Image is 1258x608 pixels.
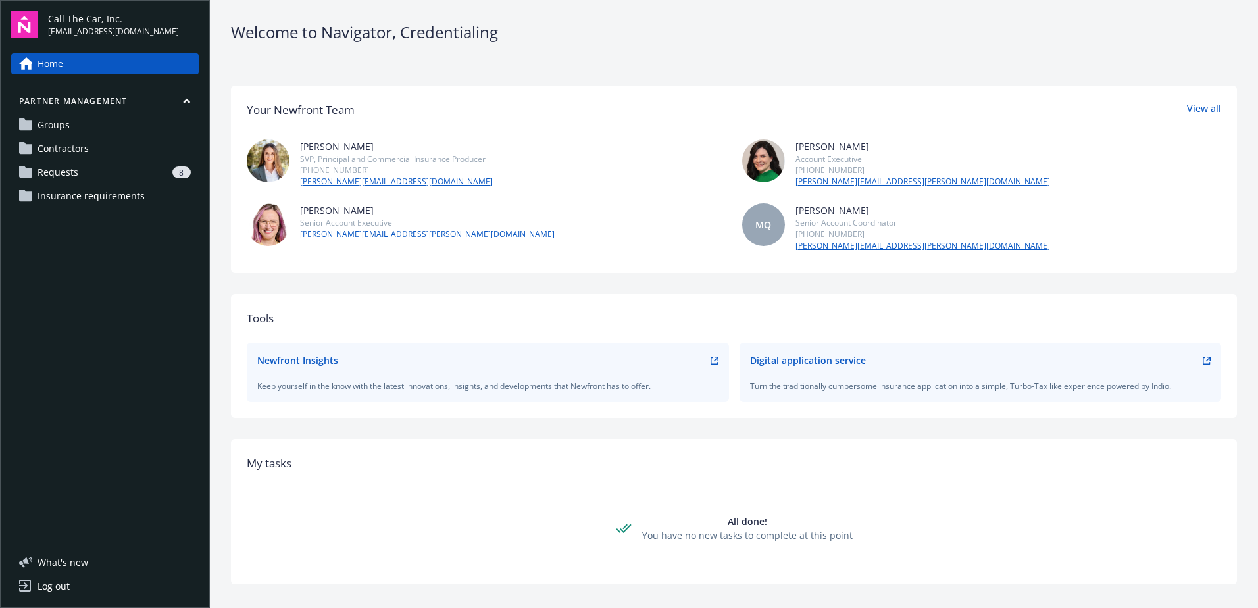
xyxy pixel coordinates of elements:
img: photo [247,203,289,246]
div: You have no new tasks to complete at this point [642,528,853,542]
img: photo [742,139,785,182]
div: SVP, Principal and Commercial Insurance Producer [300,153,493,165]
span: MQ [755,218,771,232]
a: Requests8 [11,162,199,183]
span: Groups [38,114,70,136]
div: [PHONE_NUMBER] [795,228,1050,240]
div: Welcome to Navigator , Credentialing [231,21,1237,43]
span: Call The Car, Inc. [48,12,179,26]
div: My tasks [247,455,1221,472]
div: [PHONE_NUMBER] [300,165,493,176]
img: navigator-logo.svg [11,11,38,38]
a: View all [1187,101,1221,118]
div: Digital application service [750,353,866,367]
span: Insurance requirements [38,186,145,207]
button: Partner management [11,95,199,112]
button: Call The Car, Inc.[EMAIL_ADDRESS][DOMAIN_NAME] [48,11,199,38]
div: Senior Account Coordinator [795,217,1050,228]
div: [PERSON_NAME] [300,139,493,153]
span: Requests [38,162,78,183]
div: Newfront Insights [257,353,338,367]
a: [PERSON_NAME][EMAIL_ADDRESS][PERSON_NAME][DOMAIN_NAME] [795,176,1050,188]
div: [PERSON_NAME] [795,139,1050,153]
div: Senior Account Executive [300,217,555,228]
span: [EMAIL_ADDRESS][DOMAIN_NAME] [48,26,179,38]
div: Your Newfront Team [247,101,355,118]
span: Contractors [38,138,89,159]
div: Turn the traditionally cumbersome insurance application into a simple, Turbo-Tax like experience ... [750,380,1211,392]
div: Log out [38,576,70,597]
div: Keep yourself in the know with the latest innovations, insights, and developments that Newfront h... [257,380,718,392]
div: 8 [172,166,191,178]
a: Contractors [11,138,199,159]
div: [PHONE_NUMBER] [795,165,1050,176]
a: Groups [11,114,199,136]
div: Account Executive [795,153,1050,165]
a: Home [11,53,199,74]
div: Tools [247,310,1221,327]
img: photo [247,139,289,182]
span: Home [38,53,63,74]
a: [PERSON_NAME][EMAIL_ADDRESS][DOMAIN_NAME] [300,176,493,188]
div: [PERSON_NAME] [300,203,555,217]
div: All done! [642,515,853,528]
a: Insurance requirements [11,186,199,207]
a: [PERSON_NAME][EMAIL_ADDRESS][PERSON_NAME][DOMAIN_NAME] [300,228,555,240]
a: [PERSON_NAME][EMAIL_ADDRESS][PERSON_NAME][DOMAIN_NAME] [795,240,1050,252]
span: What ' s new [38,555,88,569]
div: [PERSON_NAME] [795,203,1050,217]
button: What's new [11,555,109,569]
